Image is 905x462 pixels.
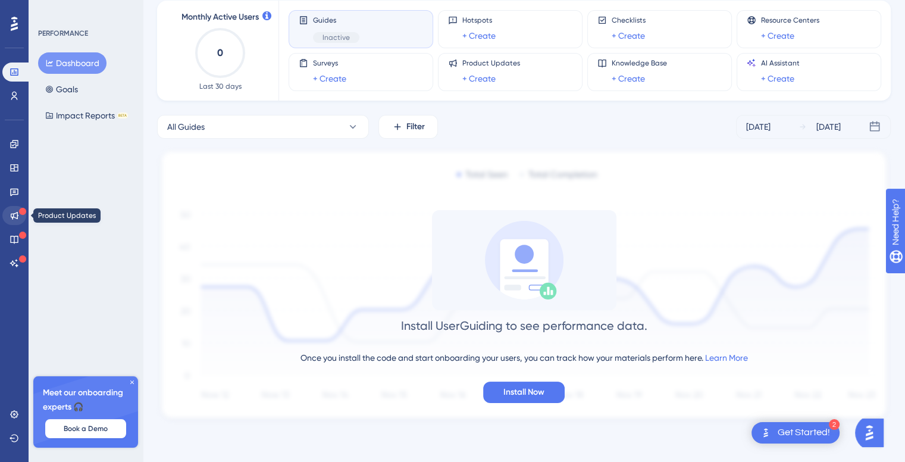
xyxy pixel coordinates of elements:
a: + Create [761,29,794,43]
button: Install Now [483,382,565,403]
span: Guides [313,15,359,25]
span: Book a Demo [64,424,108,433]
span: All Guides [167,120,205,134]
div: 2 [829,419,840,430]
img: launcher-image-alternative-text [759,426,773,440]
span: Surveys [313,58,346,68]
button: Impact ReportsBETA [38,105,135,126]
button: Filter [378,115,438,139]
img: 1ec67ef948eb2d50f6bf237e9abc4f97.svg [157,148,891,424]
span: Knowledge Base [612,58,667,68]
a: Learn More [705,353,748,363]
span: Monthly Active Users [181,10,259,24]
div: [DATE] [746,120,771,134]
button: All Guides [157,115,369,139]
iframe: UserGuiding AI Assistant Launcher [855,415,891,451]
button: Book a Demo [45,419,126,438]
button: Dashboard [38,52,107,74]
a: + Create [462,29,496,43]
a: + Create [612,71,645,86]
div: Install UserGuiding to see performance data. [401,317,647,334]
span: Product Updates [462,58,520,68]
span: AI Assistant [761,58,800,68]
span: Checklists [612,15,646,25]
a: + Create [761,71,794,86]
div: PERFORMANCE [38,29,88,38]
a: + Create [313,71,346,86]
a: + Create [462,71,496,86]
div: [DATE] [816,120,841,134]
div: BETA [117,113,128,118]
span: Meet our onboarding experts 🎧 [43,386,129,414]
span: Inactive [322,33,350,42]
span: Hotspots [462,15,496,25]
span: Last 30 days [199,82,242,91]
a: + Create [612,29,645,43]
span: Filter [406,120,425,134]
span: Install Now [503,385,544,399]
button: Goals [38,79,85,100]
div: Open Get Started! checklist, remaining modules: 2 [751,422,840,444]
span: Resource Centers [761,15,819,25]
text: 0 [217,47,223,58]
div: Get Started! [778,426,830,439]
div: Once you install the code and start onboarding your users, you can track how your materials perfo... [300,351,748,365]
span: Need Help? [28,3,74,17]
